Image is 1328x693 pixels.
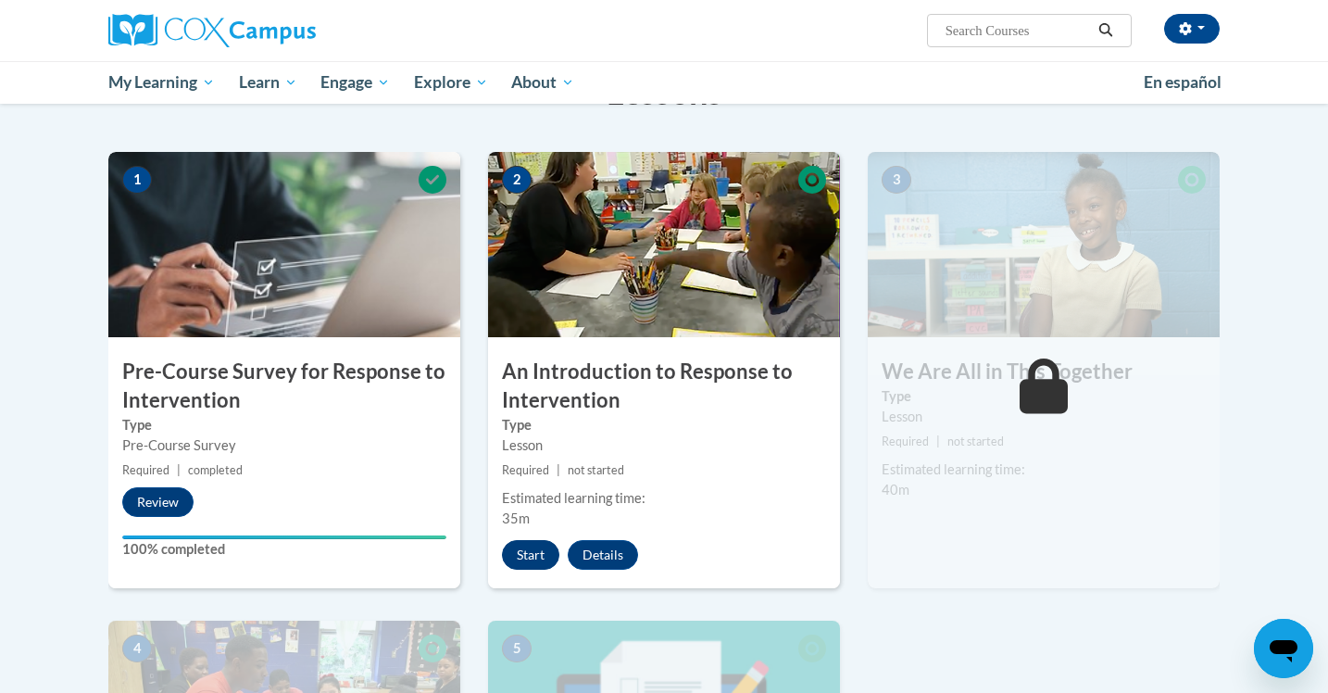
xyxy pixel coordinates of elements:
span: My Learning [108,71,215,94]
span: 1 [122,166,152,194]
a: Explore [402,61,500,104]
span: not started [568,463,624,477]
iframe: Button to launch messaging window [1254,619,1313,678]
span: Required [122,463,169,477]
span: About [511,71,574,94]
button: Review [122,487,194,517]
label: Type [882,386,1206,407]
span: Required [502,463,549,477]
span: Required [882,435,929,448]
h3: Pre-Course Survey for Response to Intervention [108,358,460,415]
span: 2 [502,166,532,194]
span: Explore [414,71,488,94]
div: Pre-Course Survey [122,435,446,456]
span: Learn [239,71,297,94]
div: Your progress [122,535,446,539]
button: Start [502,540,559,570]
span: completed [188,463,243,477]
button: Account Settings [1164,14,1220,44]
div: Main menu [81,61,1247,104]
img: Course Image [488,152,840,337]
span: | [557,463,560,477]
span: 35m [502,510,530,526]
img: Course Image [108,152,460,337]
img: Course Image [868,152,1220,337]
div: Lesson [882,407,1206,427]
span: | [936,435,940,448]
img: Cox Campus [108,14,316,47]
a: Engage [308,61,402,104]
input: Search Courses [944,19,1092,42]
span: Engage [320,71,390,94]
label: 100% completed [122,539,446,560]
div: Lesson [502,435,826,456]
span: 40m [882,482,909,498]
label: Type [122,415,446,435]
span: | [177,463,181,477]
a: Cox Campus [108,14,460,47]
button: Search [1092,19,1120,42]
button: Details [568,540,638,570]
a: About [500,61,587,104]
span: En español [1144,72,1222,92]
a: En español [1132,63,1234,102]
a: My Learning [96,61,227,104]
h3: An Introduction to Response to Intervention [488,358,840,415]
a: Learn [227,61,309,104]
span: not started [947,435,1004,448]
span: 3 [882,166,911,194]
div: Estimated learning time: [502,488,826,509]
span: 5 [502,635,532,662]
label: Type [502,415,826,435]
h3: We Are All in This Together [868,358,1220,386]
span: 4 [122,635,152,662]
div: Estimated learning time: [882,460,1206,480]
